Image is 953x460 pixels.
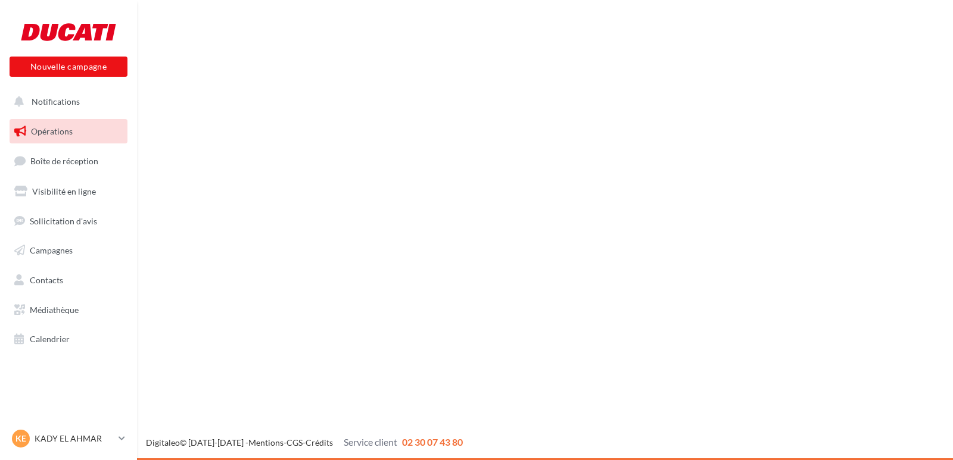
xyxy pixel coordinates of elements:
[7,298,130,323] a: Médiathèque
[7,89,125,114] button: Notifications
[15,433,26,445] span: KE
[10,427,127,450] a: KE KADY EL AHMAR
[402,436,463,448] span: 02 30 07 43 80
[30,156,98,166] span: Boîte de réception
[32,96,80,107] span: Notifications
[30,245,73,255] span: Campagnes
[248,437,284,448] a: Mentions
[32,186,96,196] span: Visibilité en ligne
[7,268,130,293] a: Contacts
[286,437,303,448] a: CGS
[30,305,79,315] span: Médiathèque
[146,437,463,448] span: © [DATE]-[DATE] - - -
[31,126,73,136] span: Opérations
[7,238,130,263] a: Campagnes
[306,437,333,448] a: Crédits
[30,215,97,226] span: Sollicitation d'avis
[30,275,63,285] span: Contacts
[344,436,397,448] span: Service client
[146,437,180,448] a: Digitaleo
[35,433,114,445] p: KADY EL AHMAR
[7,327,130,352] a: Calendrier
[10,57,127,77] button: Nouvelle campagne
[7,179,130,204] a: Visibilité en ligne
[7,148,130,174] a: Boîte de réception
[7,119,130,144] a: Opérations
[30,334,70,344] span: Calendrier
[7,209,130,234] a: Sollicitation d'avis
